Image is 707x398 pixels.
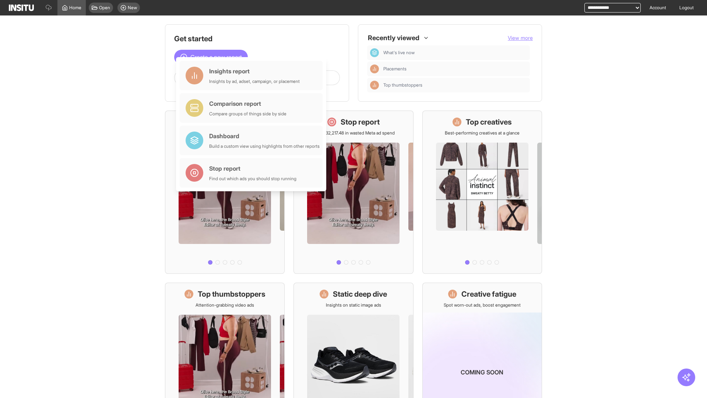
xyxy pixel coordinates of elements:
span: What's live now [383,50,527,56]
button: Create a new report [174,50,248,64]
div: Find out which ads you should stop running [209,176,296,182]
a: Top creativesBest-performing creatives at a glance [422,111,542,274]
div: Dashboard [370,48,379,57]
div: Comparison report [209,99,286,108]
div: Insights [370,64,379,73]
span: New [128,5,137,11]
span: Top thumbstoppers [383,82,527,88]
div: Dashboard [209,132,320,140]
h1: Top creatives [466,117,512,127]
h1: Stop report [341,117,380,127]
span: Open [99,5,110,11]
a: Stop reportSave £32,217.48 in wasted Meta ad spend [293,111,413,274]
span: What's live now [383,50,415,56]
p: Best-performing creatives at a glance [445,130,520,136]
div: Insights report [209,67,300,76]
span: Create a new report [190,53,242,62]
span: Top thumbstoppers [383,82,422,88]
span: View more [508,35,533,41]
p: Attention-grabbing video ads [196,302,254,308]
h1: Top thumbstoppers [198,289,265,299]
span: Home [69,5,81,11]
button: View more [508,34,533,42]
h1: Get started [174,34,340,44]
div: Insights [370,81,379,90]
span: Placements [383,66,407,72]
div: Insights by ad, adset, campaign, or placement [209,78,300,84]
a: What's live nowSee all active ads instantly [165,111,285,274]
img: Logo [9,4,34,11]
div: Compare groups of things side by side [209,111,286,117]
p: Insights on static image ads [326,302,381,308]
div: Build a custom view using highlights from other reports [209,143,320,149]
div: Stop report [209,164,296,173]
span: Placements [383,66,527,72]
p: Save £32,217.48 in wasted Meta ad spend [312,130,395,136]
h1: Static deep dive [333,289,387,299]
